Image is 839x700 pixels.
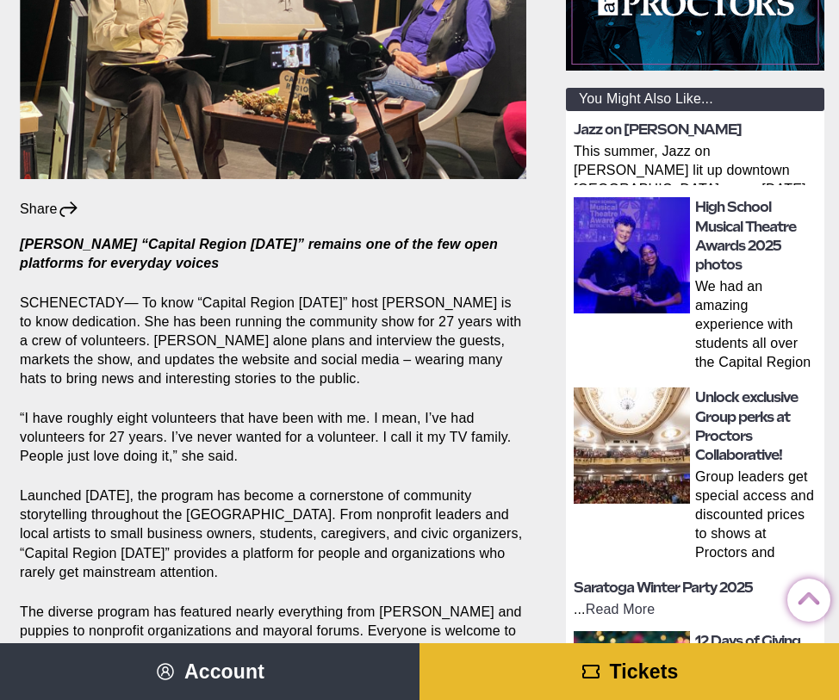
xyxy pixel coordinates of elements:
[586,602,656,616] a: Read More
[574,600,819,619] p: ...
[20,486,526,581] p: Launched [DATE], the program has become a cornerstone of community storytelling throughout the [G...
[574,121,742,138] a: Jazz on [PERSON_NAME]
[610,660,679,683] span: Tickets
[695,199,796,273] a: High School Musical Theatre Awards 2025 photos
[184,660,264,683] span: Account
[574,197,690,313] img: thumbnail: High School Musical Theatre Awards 2025 photos
[695,468,819,566] p: Group leaders get special access and discounted prices to shows at Proctors and theREP SCHENECTAD...
[574,142,819,185] p: This summer, Jazz on [PERSON_NAME] lit up downtown [GEOGRAPHIC_DATA] every [DATE] with live, lunc...
[20,409,526,466] p: “I have roughly eight volunteers that have been with me. I mean, I’ve had volunteers for 27 years...
[574,579,753,596] a: Saratoga Winter Party 2025
[695,277,819,375] p: We had an amazing experience with students all over the Capital Region at the 2025 High School Mu...
[20,603,526,678] p: The diverse program has featured nearly everything from [PERSON_NAME] and puppies to nonprofit or...
[574,387,690,504] img: thumbnail: Unlock exclusive Group perks at Proctors Collaborative!
[566,88,824,111] div: You Might Also Like...
[419,643,839,700] a: Tickets
[695,389,798,463] a: Unlock exclusive Group perks at Proctors Collaborative!
[20,294,526,388] p: SCHENECTADY— To know “Capital Region [DATE]” host [PERSON_NAME] is to know dedication. She has be...
[695,633,800,668] a: 12 Days of Giving 2024
[20,200,79,219] div: Share
[787,579,822,614] a: Back to Top
[20,237,498,270] em: [PERSON_NAME] “Capital Region [DATE]” remains one of the few open platforms for everyday voices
